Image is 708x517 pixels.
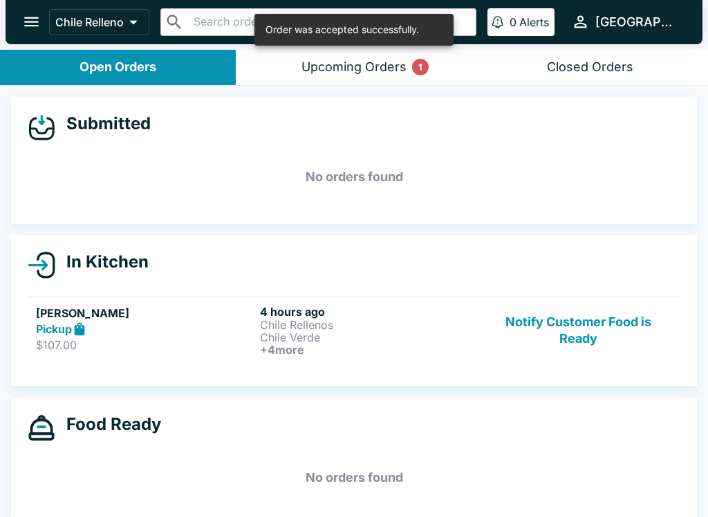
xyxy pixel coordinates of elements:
strong: Pickup [36,322,72,336]
h4: Submitted [55,113,151,134]
h6: 4 hours ago [260,305,478,319]
h5: [PERSON_NAME] [36,305,254,321]
p: $107.00 [36,338,254,352]
p: Chile Rellenos [260,319,478,331]
div: Closed Orders [547,59,633,75]
button: open drawer [14,4,49,39]
p: Chile Verde [260,331,478,344]
h4: In Kitchen [55,252,149,272]
p: 0 [510,15,516,29]
a: [PERSON_NAME]Pickup$107.004 hours agoChile RellenosChile Verde+4moreNotify Customer Food is Ready [28,296,680,364]
button: Notify Customer Food is Ready [485,305,672,356]
button: Chile Relleno [49,9,149,35]
p: 1 [418,60,422,74]
input: Search orders by name or phone number [189,12,470,32]
h5: No orders found [28,453,680,502]
div: Order was accepted successfully. [265,18,419,41]
h4: Food Ready [55,414,161,435]
button: [GEOGRAPHIC_DATA] [566,7,686,37]
h6: + 4 more [260,344,478,356]
p: Alerts [519,15,549,29]
div: [GEOGRAPHIC_DATA] [595,14,680,30]
h5: No orders found [28,152,680,202]
div: Upcoming Orders [301,59,407,75]
div: Open Orders [80,59,156,75]
p: Chile Relleno [55,15,124,29]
